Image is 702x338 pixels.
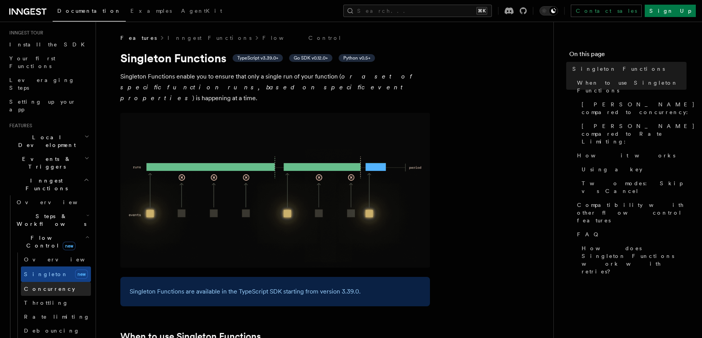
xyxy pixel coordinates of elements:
[168,34,252,42] a: Inngest Functions
[574,149,687,162] a: How it works
[21,310,91,324] a: Rate limiting
[120,71,430,104] p: Singleton Functions enable you to ensure that only a single run of your function ( ) is happening...
[21,282,91,296] a: Concurrency
[582,179,687,195] span: Two modes: Skip vs Cancel
[476,7,487,15] kbd: ⌘K
[14,234,85,249] span: Flow Control
[6,155,84,171] span: Events & Triggers
[6,152,91,174] button: Events & Triggers
[9,41,89,48] span: Install the SDK
[9,99,76,113] span: Setting up your app
[577,201,687,224] span: Compatibility with other flow control features
[130,286,421,297] p: Singleton Functions are available in the TypeScript SDK starting from version 3.39.0.
[343,5,492,17] button: Search...⌘K
[24,271,68,277] span: Singleton
[24,256,104,263] span: Overview
[181,8,222,14] span: AgentKit
[21,324,91,338] a: Debouncing
[21,296,91,310] a: Throttling
[582,244,687,275] span: How does Singleton Functions work with retries?
[75,270,88,279] span: new
[6,177,84,192] span: Inngest Functions
[14,212,86,228] span: Steps & Workflows
[579,241,687,278] a: How does Singleton Functions work with retries?
[9,55,55,69] span: Your first Functions
[63,242,75,250] span: new
[577,79,687,94] span: When to use Singleton Functions
[6,38,91,51] a: Install the SDK
[6,130,91,152] button: Local Development
[569,50,687,62] h4: On this page
[574,198,687,227] a: Compatibility with other flow control features
[577,230,602,238] span: FAQ
[579,119,687,149] a: [PERSON_NAME] compared to Rate Limiting:
[6,51,91,73] a: Your first Functions
[579,162,687,176] a: Using a key
[571,5,642,17] a: Contact sales
[126,2,176,21] a: Examples
[120,113,430,268] img: Singleton Functions only process one run at a time.
[574,76,687,97] a: When to use Singleton Functions
[579,97,687,119] a: [PERSON_NAME] compared to concurrency:
[579,176,687,198] a: Two modes: Skip vs Cancel
[582,166,642,173] span: Using a key
[53,2,126,22] a: Documentation
[262,34,342,42] a: Flow Control
[57,8,121,14] span: Documentation
[120,73,416,102] em: or a set of specific function runs, based on specific event properties
[6,30,43,36] span: Inngest tour
[6,174,91,195] button: Inngest Functions
[6,123,32,129] span: Features
[24,286,75,292] span: Concurrency
[14,195,91,209] a: Overview
[120,34,157,42] span: Features
[24,300,68,306] span: Throttling
[14,209,91,231] button: Steps & Workflows
[539,6,558,15] button: Toggle dark mode
[237,55,278,61] span: TypeScript v3.39.0+
[294,55,328,61] span: Go SDK v0.12.0+
[9,77,75,91] span: Leveraging Steps
[24,314,90,320] span: Rate limiting
[6,95,91,116] a: Setting up your app
[176,2,227,21] a: AgentKit
[343,55,370,61] span: Python v0.5+
[120,51,430,65] h1: Singleton Functions
[6,133,84,149] span: Local Development
[582,122,695,145] span: [PERSON_NAME] compared to Rate Limiting:
[6,73,91,95] a: Leveraging Steps
[645,5,696,17] a: Sign Up
[577,152,675,159] span: How it works
[21,253,91,266] a: Overview
[572,65,665,73] span: Singleton Functions
[14,231,91,253] button: Flow Controlnew
[574,227,687,241] a: FAQ
[130,8,172,14] span: Examples
[24,328,80,334] span: Debouncing
[17,199,96,205] span: Overview
[582,101,695,116] span: [PERSON_NAME] compared to concurrency:
[21,266,91,282] a: Singletonnew
[569,62,687,76] a: Singleton Functions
